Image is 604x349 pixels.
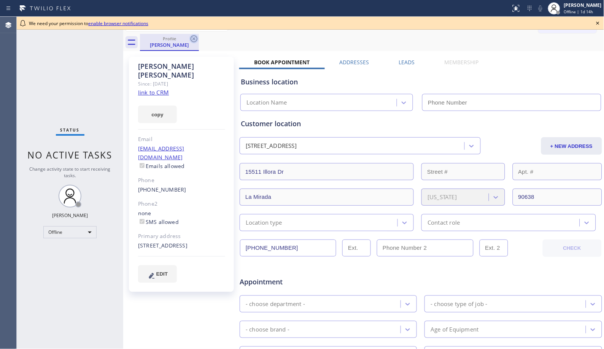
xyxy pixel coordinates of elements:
[141,34,198,50] div: Mary Davis
[246,300,305,308] div: - choose department -
[246,98,287,107] div: Location Name
[138,209,225,227] div: none
[88,20,148,27] a: enable browser notifications
[377,240,473,257] input: Phone Number 2
[138,62,225,79] div: [PERSON_NAME] [PERSON_NAME]
[141,36,198,41] div: Profile
[156,271,168,277] span: EDIT
[138,218,179,225] label: SMS allowed
[399,59,415,66] label: Leads
[342,240,371,257] input: Ext.
[138,232,225,241] div: Primary address
[241,119,601,129] div: Customer location
[246,218,282,227] div: Location type
[138,265,177,283] button: EDIT
[240,240,336,257] input: Phone Number
[513,189,602,206] input: ZIP
[240,277,359,287] span: Appointment
[246,325,289,334] div: - choose brand -
[138,89,169,96] a: link to CRM
[138,145,184,161] a: [EMAIL_ADDRESS][DOMAIN_NAME]
[340,59,369,66] label: Addresses
[138,79,225,88] div: Since: [DATE]
[138,162,185,170] label: Emails allowed
[138,200,225,208] div: Phone2
[52,212,88,219] div: [PERSON_NAME]
[240,189,414,206] input: City
[541,137,602,155] button: + NEW ADDRESS
[30,166,111,179] span: Change activity state to start receiving tasks.
[138,135,225,144] div: Email
[422,94,601,111] input: Phone Number
[240,163,414,180] input: Address
[28,149,113,161] span: No active tasks
[480,240,508,257] input: Ext. 2
[138,176,225,185] div: Phone
[543,240,602,257] button: CHECK
[564,9,593,14] span: Offline | 1d 14h
[431,325,478,334] div: Age of Equipment
[60,127,80,133] span: Status
[254,59,310,66] label: Book Appointment
[138,241,225,250] div: [STREET_ADDRESS]
[535,3,546,14] button: Mute
[138,186,186,193] a: [PHONE_NUMBER]
[29,20,148,27] span: We need your permission to
[241,77,601,87] div: Business location
[43,226,97,238] div: Offline
[421,163,505,180] input: Street #
[140,219,145,224] input: SMS allowed
[431,300,487,308] div: - choose type of job -
[141,41,198,48] div: [PERSON_NAME]
[246,142,297,151] div: [STREET_ADDRESS]
[445,59,479,66] label: Membership
[140,163,145,168] input: Emails allowed
[564,2,602,8] div: [PERSON_NAME]
[138,106,177,123] button: copy
[513,163,602,180] input: Apt. #
[428,218,460,227] div: Contact role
